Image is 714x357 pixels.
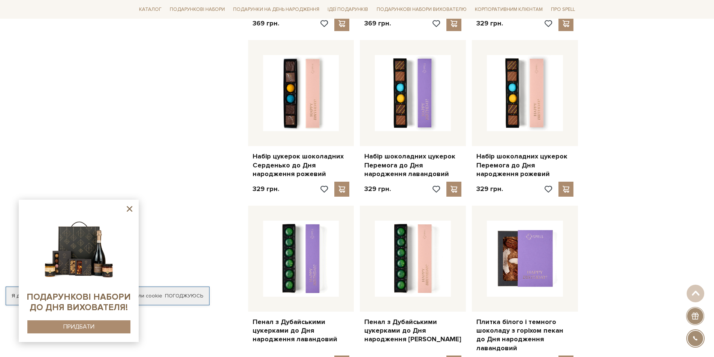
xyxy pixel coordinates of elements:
a: Плитка білого і темного шоколаду з горіхом пекан до Дня народження лавандовий [476,318,573,353]
p: 329 грн. [253,185,279,193]
a: Пенал з Дубайськими цукерками до Дня народження [PERSON_NAME] [364,318,461,344]
p: 329 грн. [476,19,503,28]
a: Набір шоколадних цукерок Перемога до Дня народження лавандовий [364,152,461,178]
a: Набір цукерок шоколадних Серденько до Дня народження рожевий [253,152,350,178]
a: Погоджуюсь [165,293,203,299]
a: Корпоративним клієнтам [472,3,546,16]
p: 369 грн. [253,19,279,28]
p: 369 грн. [364,19,391,28]
a: Подарункові набори [167,4,228,15]
a: Подарунки на День народження [230,4,322,15]
a: Набір шоколадних цукерок Перемога до Дня народження рожевий [476,152,573,178]
a: Про Spell [548,4,578,15]
div: Я дозволяю [DOMAIN_NAME] використовувати [6,293,209,299]
a: Пенал з Дубайськими цукерками до Дня народження лавандовий [253,318,350,344]
a: Ідеї подарунків [325,4,371,15]
p: 329 грн. [476,185,503,193]
p: 329 грн. [364,185,391,193]
a: Подарункові набори вихователю [374,3,470,16]
a: файли cookie [128,293,162,299]
a: Каталог [136,4,165,15]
